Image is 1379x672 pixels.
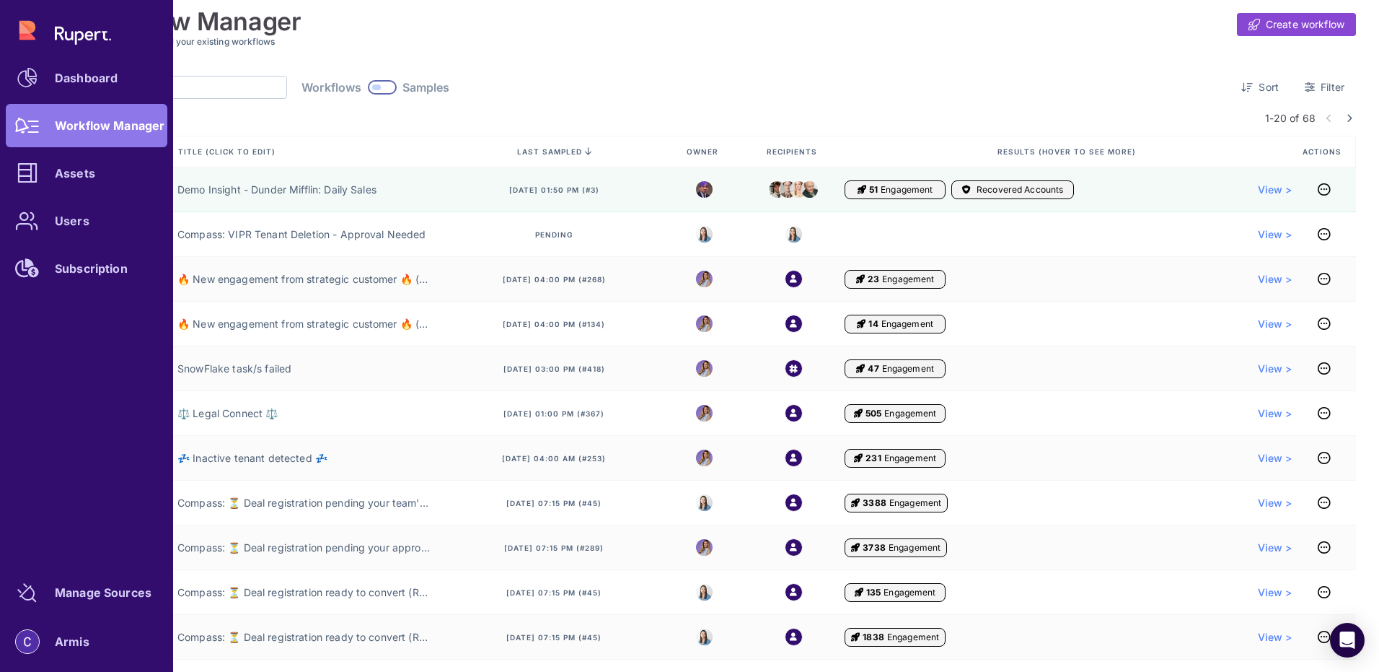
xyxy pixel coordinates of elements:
img: 8988563339665_5a12f1d3e1fcf310ea11_32.png [696,360,713,377]
a: View > [1258,183,1292,197]
img: 8525803544391_e4bc78f9dfe39fb1ff36_32.jpg [785,226,802,243]
a: Compass: ⏳ Deal registration ready to convert (RPM Manager) ⏳ [177,585,431,600]
div: Subscription [55,264,128,273]
span: [DATE] 01:00 pm (#367) [503,409,604,419]
img: 8525803544391_e4bc78f9dfe39fb1ff36_32.jpg [696,584,713,601]
span: [DATE] 04:00 am (#253) [502,453,606,463]
i: Engagement [857,318,865,330]
a: 🔥 New engagement from strategic customer 🔥 (AE) [177,317,431,331]
a: 💤 Inactive tenant detected 💤 [177,451,327,466]
a: View > [1258,227,1292,242]
a: 🔥 New engagement from strategic customer 🔥 (BDR) [177,272,431,287]
span: View > [1258,630,1292,645]
div: Users [55,217,89,225]
span: Engagement [881,184,933,196]
span: Recipients [767,147,820,157]
a: ⚖️ Legal Connect ⚖️ [177,406,278,421]
a: View > [1258,541,1292,555]
a: View > [1258,496,1292,510]
span: [DATE] 07:15 pm (#45) [506,498,602,508]
a: View > [1258,451,1292,466]
span: Title (click to edit) [178,147,278,157]
span: [DATE] 04:00 pm (#268) [503,274,606,284]
span: Sort [1259,80,1279,95]
span: Pending [535,230,573,240]
img: 8988563339665_5a12f1d3e1fcf310ea11_32.png [696,405,713,422]
i: Engagement [854,408,863,419]
div: Assets [55,169,95,178]
img: michael.jpeg [696,181,713,198]
span: [DATE] 03:00 pm (#418) [503,364,605,374]
span: Create workflow [1266,17,1344,32]
span: 14 [868,318,878,330]
a: View > [1258,585,1292,600]
i: Engagement [855,587,863,598]
span: [DATE] 01:50 pm (#3) [509,185,599,195]
i: Accounts [962,184,971,196]
a: Compass: VIPR Tenant Deletion - Approval Needed [177,227,426,242]
a: Dashboard [6,56,167,100]
img: 8525803544391_e4bc78f9dfe39fb1ff36_32.jpg [696,629,713,645]
span: last sampled [517,147,582,156]
span: Engagement [889,542,940,554]
span: Owner [687,147,721,157]
i: Engagement [851,632,860,643]
i: Engagement [854,453,863,464]
span: Results (Hover to see more) [997,147,1139,157]
a: View > [1258,362,1292,376]
span: 3738 [863,542,886,554]
span: [DATE] 07:15 pm (#45) [506,632,602,642]
img: 8988563339665_5a12f1d3e1fcf310ea11_32.png [696,450,713,466]
a: Users [6,199,167,243]
span: 505 [865,408,881,419]
img: 8988563339665_5a12f1d3e1fcf310ea11_32.png [696,539,713,556]
span: Samples [402,80,450,95]
img: account-photo [16,630,39,653]
a: Subscription [6,247,167,290]
i: Engagement [856,363,865,375]
img: 8988563339665_5a12f1d3e1fcf310ea11_32.png [696,271,713,287]
span: Engagement [884,453,936,464]
i: Engagement [851,497,860,509]
span: 23 [868,274,879,285]
span: Recovered Accounts [977,184,1064,196]
img: 8988563339665_5a12f1d3e1fcf310ea11_32.png [696,315,713,332]
input: Search by title [100,77,286,98]
span: 51 [869,184,878,196]
div: Manage Sources [55,588,151,597]
i: Engagement [851,542,860,554]
a: View > [1258,406,1292,421]
span: Engagement [887,632,939,643]
span: 135 [866,587,881,598]
span: Workflows [301,80,361,95]
span: Engagement [882,274,934,285]
div: Dashboard [55,74,118,82]
h3: Review and manage all your existing workflows [78,36,1356,47]
span: [DATE] 07:15 pm (#45) [506,588,602,598]
span: [DATE] 04:00 pm (#134) [503,319,605,329]
a: Demo Insight - Dunder Mifflin: Daily Sales [177,183,376,197]
span: 3388 [863,497,886,509]
a: Assets [6,152,167,195]
span: 1-20 of 68 [1265,110,1316,126]
a: SnowFlake task/s failed [177,362,291,376]
span: Engagement [889,497,941,509]
img: creed.jpeg [801,177,818,201]
span: Filter [1321,80,1344,95]
img: angela.jpeg [790,177,807,201]
a: View > [1258,317,1292,331]
span: Engagement [884,587,935,598]
div: Open Intercom Messenger [1330,623,1365,658]
div: Armis [55,637,89,646]
a: Compass: ⏳ Deal registration pending your team's approval (AE Manager) ⏳ [177,496,431,510]
img: dwight.png [780,178,796,201]
a: View > [1258,272,1292,287]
